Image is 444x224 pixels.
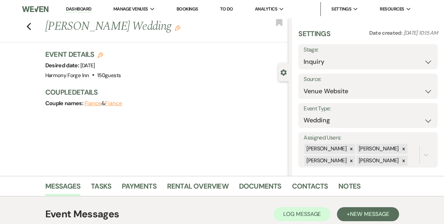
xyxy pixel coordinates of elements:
span: Harmony Forge Inn [45,72,89,79]
a: Contacts [292,181,328,196]
a: Documents [239,181,281,196]
div: [PERSON_NAME] [357,156,400,166]
img: Weven Logo [22,2,48,16]
a: Notes [338,181,360,196]
label: Assigned Users: [304,133,432,143]
h3: Event Details [45,49,121,59]
h1: Event Messages [45,207,119,222]
h3: Couple Details [45,87,282,97]
h3: Settings [298,29,330,44]
div: [PERSON_NAME] [304,156,347,166]
button: Fiance [85,101,102,106]
button: Edit [175,25,180,31]
h1: [PERSON_NAME] Wedding [45,18,237,35]
span: New Message [350,210,389,218]
a: To Do [220,6,233,12]
span: [DATE] [80,62,95,69]
a: Tasks [91,181,111,196]
label: Source: [304,74,432,84]
span: Log Message [283,210,321,218]
span: Settings [331,6,351,13]
a: Dashboard [66,6,91,13]
a: Payments [122,181,157,196]
button: +New Message [337,207,399,221]
label: Stage: [304,45,432,55]
span: Couple names: [45,100,85,107]
a: Rental Overview [167,181,228,196]
span: Date created: [369,29,404,36]
a: Messages [45,181,81,196]
span: Desired date: [45,62,80,69]
span: [DATE] 10:15 AM [404,29,438,36]
label: Event Type: [304,104,432,114]
button: Fiance [105,101,122,106]
span: Manage Venues [113,6,148,13]
button: Log Message [273,207,331,221]
div: [PERSON_NAME] [304,144,347,154]
a: Bookings [177,6,198,12]
span: Analytics [255,6,277,13]
span: 150 guests [97,72,121,79]
div: [PERSON_NAME] [357,144,400,154]
span: Resources [380,6,404,13]
span: & [85,100,122,107]
button: Close lead details [280,69,287,75]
